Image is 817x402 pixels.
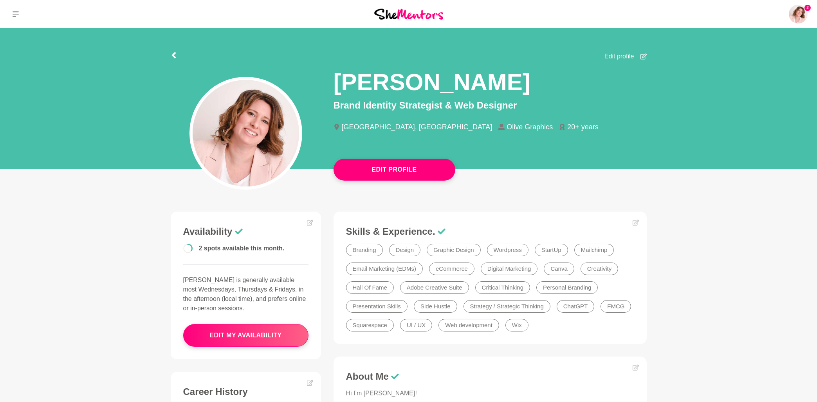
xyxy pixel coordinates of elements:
p: Hi I’m [PERSON_NAME]! [346,389,634,398]
h1: [PERSON_NAME] [334,67,530,97]
p: [PERSON_NAME] is generally available most Wednesdays, Thursdays & Fridays, in the afternoon (loca... [183,275,308,313]
button: Edit Profile [334,159,455,181]
li: [GEOGRAPHIC_DATA], [GEOGRAPHIC_DATA] [334,123,499,130]
img: Amanda Greenman [789,5,808,24]
h3: About Me [346,371,634,382]
li: Olive Graphics [498,123,559,130]
img: She Mentors Logo [374,9,443,19]
a: Amanda Greenman2 [789,5,808,24]
button: edit my availability [183,324,308,347]
span: 2 spots available this month. [199,245,285,252]
h3: Availability [183,226,308,237]
h3: Career History [183,386,308,398]
p: Brand Identity Strategist & Web Designer [334,98,647,112]
span: Edit profile [604,52,634,61]
h3: Skills & Experience. [346,226,634,237]
span: 2 [804,5,811,11]
li: 20+ years [559,123,605,130]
